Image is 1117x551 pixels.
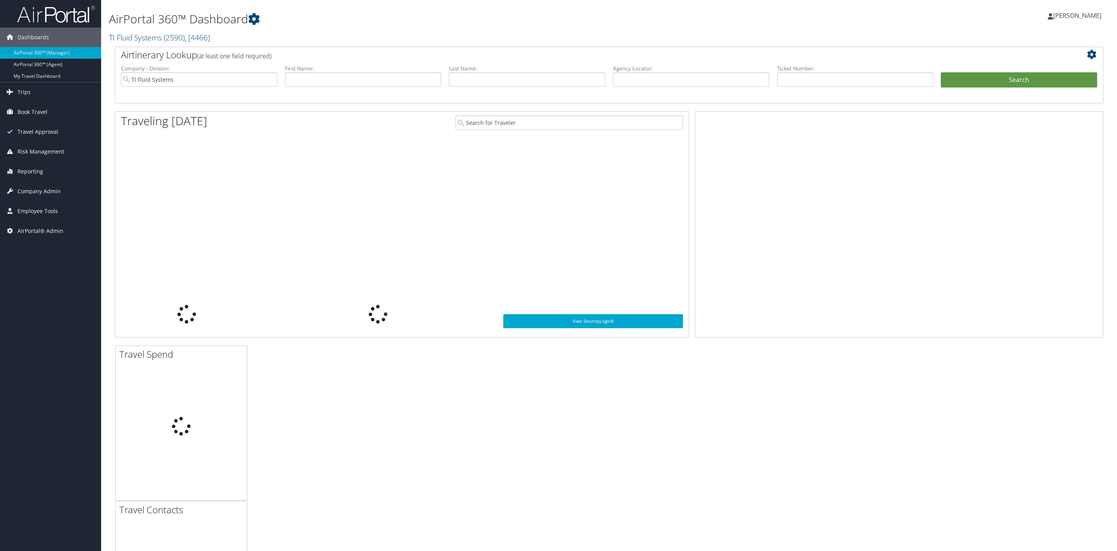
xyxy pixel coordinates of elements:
a: TI Fluid Systems [109,32,210,43]
label: First Name: [285,65,441,72]
span: Book Travel [18,102,47,122]
span: (at least one field required) [197,52,271,60]
span: Reporting [18,162,43,181]
span: AirPortal® Admin [18,221,63,241]
a: [PERSON_NAME] [1048,4,1109,27]
span: ( 2590 ) [164,32,185,43]
span: [PERSON_NAME] [1053,11,1101,20]
h2: Airtinerary Lookup [121,48,1015,61]
button: Search [941,72,1097,88]
h1: AirPortal 360™ Dashboard [109,11,776,27]
span: Dashboards [18,28,49,47]
label: Last Name: [449,65,605,72]
label: Company - Division: [121,65,277,72]
span: Trips [18,82,31,102]
h2: Travel Spend [119,348,247,361]
span: Employee Tools [18,201,58,221]
span: Travel Approval [18,122,58,142]
span: Risk Management [18,142,64,161]
input: Search for Traveler [455,115,683,130]
a: View SecurityLogic® [503,314,683,328]
h1: Traveling [DATE] [121,113,207,129]
span: Company Admin [18,182,61,201]
span: , [ 4466 ] [185,32,210,43]
label: Ticket Number: [777,65,933,72]
label: Agency Locator: [613,65,769,72]
img: airportal-logo.png [17,5,95,23]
